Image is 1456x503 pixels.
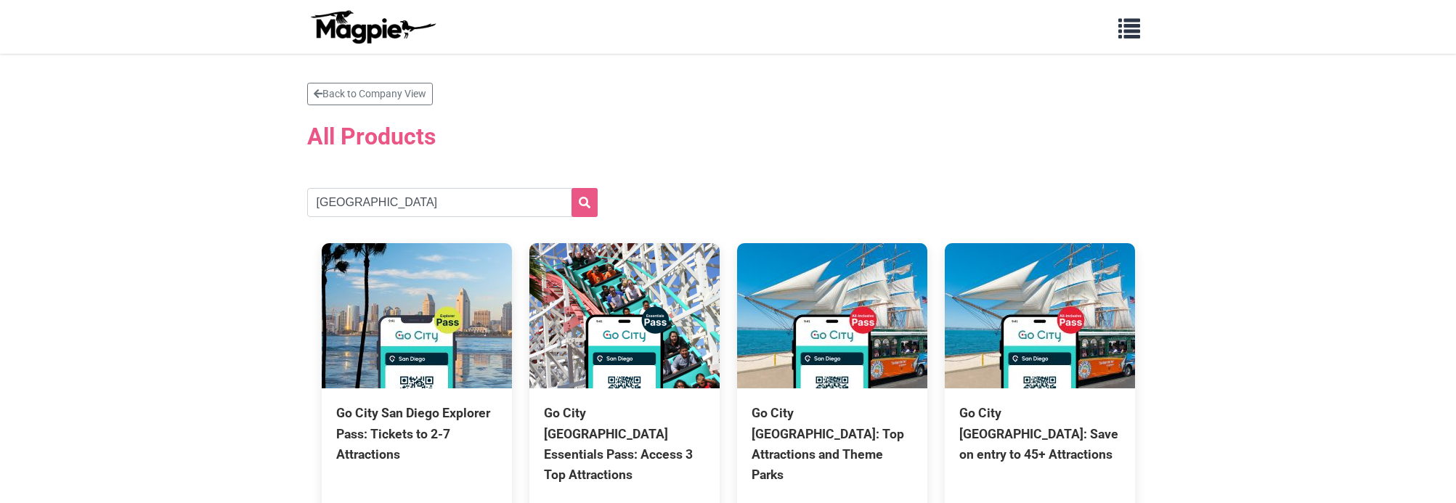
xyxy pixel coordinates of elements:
[529,243,720,388] img: Go City San Diego Essentials Pass: Access 3 Top Attractions
[322,243,512,388] img: Go City San Diego Explorer Pass: Tickets to 2-7 Attractions
[307,114,1150,159] h2: All Products
[307,188,598,217] input: Search products...
[307,9,438,44] img: logo-ab69f6fb50320c5b225c76a69d11143b.png
[544,403,705,485] div: Go City [GEOGRAPHIC_DATA] Essentials Pass: Access 3 Top Attractions
[737,243,927,388] img: Go City San Diego Pass: Top Attractions and Theme Parks
[336,403,497,464] div: Go City San Diego Explorer Pass: Tickets to 2-7 Attractions
[945,243,1135,388] img: Go City San Diego Pass: Save on entry to 45+ Attractions
[307,83,433,105] a: Back to Company View
[959,403,1121,464] div: Go City [GEOGRAPHIC_DATA]: Save on entry to 45+ Attractions
[752,403,913,485] div: Go City [GEOGRAPHIC_DATA]: Top Attractions and Theme Parks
